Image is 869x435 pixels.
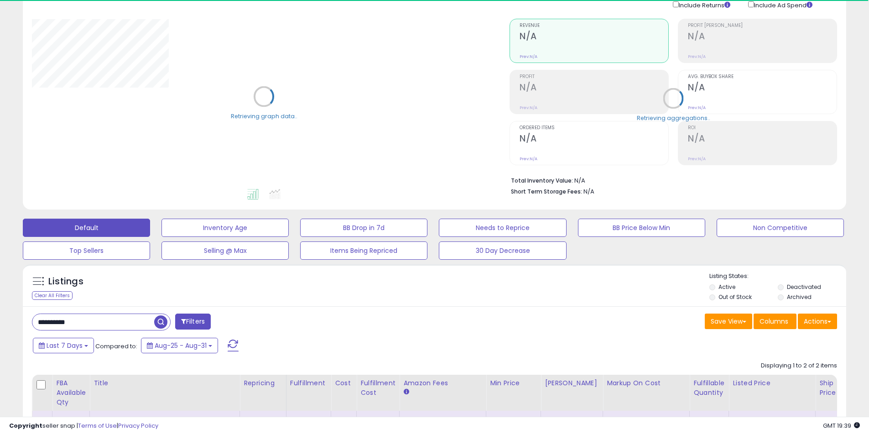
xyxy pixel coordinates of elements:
div: Min Price [490,378,537,388]
small: Amazon Fees. [403,388,409,396]
button: Columns [754,314,796,329]
span: 2025-09-8 19:39 GMT [823,421,860,430]
span: Compared to: [95,342,137,351]
a: Privacy Policy [118,421,158,430]
div: Displaying 1 to 2 of 2 items [761,362,837,370]
button: Save View [705,314,752,329]
button: Needs to Reprice [439,219,566,237]
div: Clear All Filters [32,291,73,300]
div: Title [94,378,236,388]
button: 30 Day Decrease [439,241,566,260]
div: Fulfillable Quantity [693,378,725,398]
button: Actions [798,314,837,329]
button: Default [23,219,150,237]
button: Top Sellers [23,241,150,260]
div: Ship Price [819,378,838,398]
div: seller snap | | [9,422,158,430]
div: Repricing [244,378,282,388]
label: Active [718,283,735,291]
strong: Copyright [9,421,42,430]
h5: Listings [48,275,83,288]
p: Listing States: [709,272,846,281]
button: Inventory Age [161,219,289,237]
button: Selling @ Max [161,241,289,260]
div: Cost [335,378,353,388]
div: Amazon Fees [403,378,482,388]
div: FBA Available Qty [56,378,86,407]
div: Retrieving graph data.. [231,112,297,121]
div: Markup on Cost [607,378,686,388]
label: Out of Stock [718,293,752,301]
button: Non Competitive [717,219,844,237]
div: [PERSON_NAME] [545,378,599,388]
span: Aug-25 - Aug-31 [155,341,207,350]
button: Aug-25 - Aug-31 [141,338,218,353]
button: Items Being Repriced [300,241,427,260]
div: Fulfillment Cost [360,378,395,398]
button: Filters [175,314,211,330]
a: Terms of Use [78,421,117,430]
label: Deactivated [787,283,821,291]
button: BB Price Below Min [578,219,705,237]
div: Retrieving aggregations.. [637,114,710,122]
th: The percentage added to the cost of goods (COGS) that forms the calculator for Min & Max prices. [603,375,690,411]
div: Fulfillment [290,378,327,388]
span: Last 7 Days [47,341,83,350]
div: Listed Price [733,378,812,388]
button: BB Drop in 7d [300,219,427,237]
span: Columns [760,317,788,326]
button: Last 7 Days [33,338,94,353]
label: Archived [787,293,812,301]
